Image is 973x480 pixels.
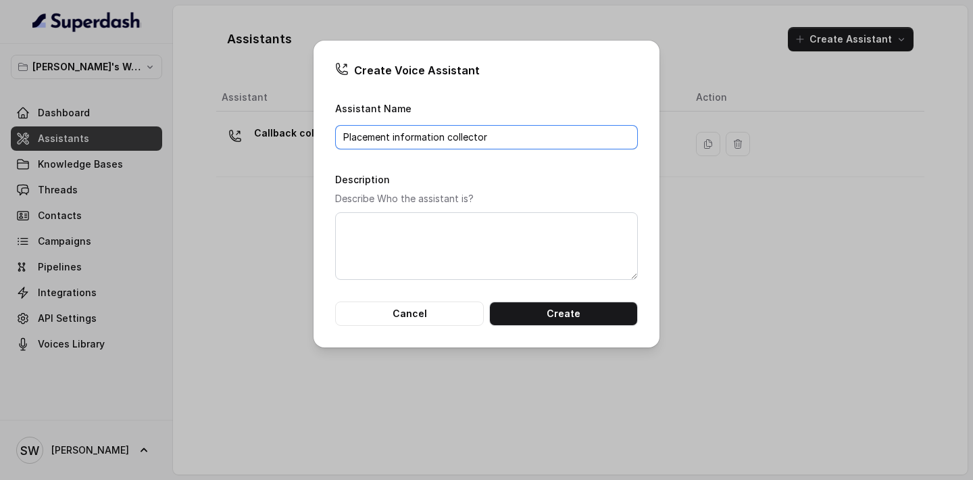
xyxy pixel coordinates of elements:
[489,302,638,326] button: Create
[335,62,638,78] h2: Create Voice Assistant
[335,302,484,326] button: Cancel
[335,103,411,114] label: Assistant Name
[335,174,390,185] label: Description
[335,191,638,207] p: Describe Who the assistant is?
